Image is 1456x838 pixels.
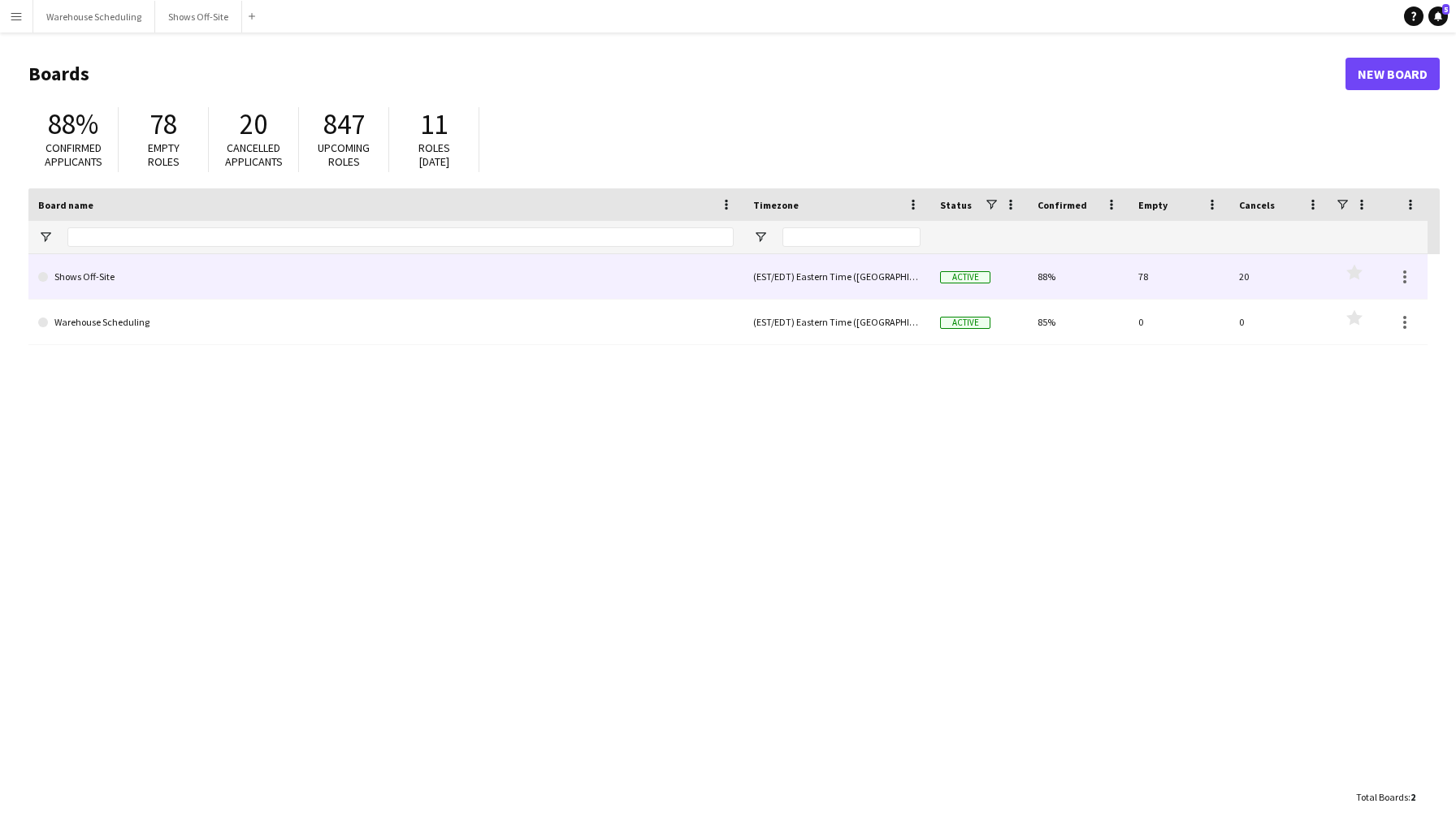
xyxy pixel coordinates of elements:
span: Active [940,271,990,283]
span: Status [940,199,972,211]
h1: Boards [28,62,1345,86]
div: (EST/EDT) Eastern Time ([GEOGRAPHIC_DATA] & [GEOGRAPHIC_DATA]) [743,300,930,344]
span: Board name [38,199,93,211]
input: Board name Filter Input [67,227,734,247]
span: 88% [48,106,98,142]
button: Warehouse Scheduling [33,1,155,32]
span: Cancels [1239,199,1275,211]
a: 5 [1428,6,1448,26]
div: 0 [1129,300,1229,344]
div: 20 [1229,254,1330,299]
span: 20 [240,106,267,142]
span: 847 [323,106,365,142]
span: Timezone [753,199,799,211]
span: Confirmed applicants [45,140,102,169]
span: Total Boards [1356,791,1408,803]
span: Cancelled applicants [225,140,283,169]
button: Shows Off-Site [155,1,242,32]
span: 78 [149,106,177,142]
a: Warehouse Scheduling [38,300,734,345]
a: New Board [1345,58,1440,90]
span: Upcoming roles [318,140,370,169]
a: Shows Off-Site [38,254,734,300]
input: Timezone Filter Input [782,227,921,247]
div: 0 [1229,300,1330,344]
div: 85% [1028,300,1129,344]
button: Open Filter Menu [753,230,768,244]
span: Confirmed [1038,199,1087,211]
span: 2 [1410,791,1415,803]
span: Empty roles [148,140,180,169]
div: 78 [1129,254,1229,299]
div: : [1356,781,1415,813]
span: 5 [1442,4,1449,15]
div: 88% [1028,254,1129,299]
span: Roles [DATE] [418,140,450,169]
button: Open Filter Menu [38,230,53,244]
div: (EST/EDT) Eastern Time ([GEOGRAPHIC_DATA] & [GEOGRAPHIC_DATA]) [743,254,930,299]
span: Empty [1138,199,1168,211]
span: 11 [420,106,448,142]
span: Active [940,317,990,329]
